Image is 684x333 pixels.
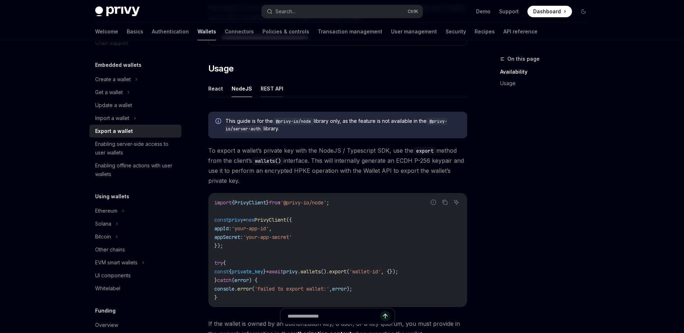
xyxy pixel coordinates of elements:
[223,260,226,266] span: {
[197,23,216,40] a: Wallets
[269,225,272,232] span: ,
[95,114,129,122] div: Import a wallet
[255,286,329,292] span: 'Failed to export wallet:'
[95,101,132,110] div: Update a wallet
[215,118,223,125] svg: Info
[95,75,131,84] div: Create a wallet
[95,271,131,280] div: UI components
[301,268,321,275] span: wallets
[95,88,123,97] div: Get a wallet
[246,217,255,223] span: new
[214,242,223,249] span: });
[263,268,266,275] span: }
[476,8,490,15] a: Demo
[286,217,292,223] span: ({
[500,78,595,89] a: Usage
[95,23,118,40] a: Welcome
[95,140,177,157] div: Enabling server-side access to user wallets
[298,268,301,275] span: .
[232,80,252,97] button: NodeJS
[95,258,138,267] div: EVM smart wallets
[208,63,234,74] span: Usage
[95,306,116,315] h5: Funding
[332,286,346,292] span: error
[273,118,314,125] code: @privy-io/node
[95,284,120,293] div: Whitelabel
[217,277,232,283] span: catch
[326,199,329,206] span: ;
[89,243,181,256] a: Other chains
[225,23,254,40] a: Connectors
[95,192,129,201] h5: Using wallets
[232,225,269,232] span: 'your-app-id'
[266,199,269,206] span: }
[95,6,140,17] img: dark logo
[89,204,181,217] button: Ethereum
[380,311,390,321] button: Send message
[288,308,380,324] input: Ask a question...
[243,234,292,240] span: 'your-app-secret'
[429,198,438,207] button: Report incorrect code
[578,6,589,17] button: Toggle dark mode
[95,127,133,135] div: Export a wallet
[214,225,232,232] span: appId:
[269,268,283,275] span: await
[89,217,181,230] button: Solana
[89,99,181,112] a: Update a wallet
[208,80,223,97] button: React
[533,8,561,15] span: Dashboard
[89,125,181,138] a: Export a wallet
[232,199,234,206] span: {
[408,9,418,14] span: Ctrl K
[329,286,332,292] span: ,
[89,86,181,99] button: Get a wallet
[89,256,181,269] button: EVM smart wallets
[252,286,255,292] span: (
[95,232,111,241] div: Bitcoin
[232,268,263,275] span: private_key
[229,217,243,223] span: privy
[318,23,382,40] a: Transaction management
[89,159,181,181] a: Enabling offline actions with user wallets
[214,199,232,206] span: import
[127,23,143,40] a: Basics
[95,321,118,329] div: Overview
[89,73,181,86] button: Create a wallet
[89,112,181,125] button: Import a wallet
[280,199,326,206] span: '@privy-io/node'
[234,199,266,206] span: PrivyClient
[391,23,437,40] a: User management
[243,217,246,223] span: =
[275,7,296,16] div: Search...
[95,245,125,254] div: Other chains
[214,234,243,240] span: appSecret:
[232,277,234,283] span: (
[214,260,223,266] span: try
[440,198,450,207] button: Copy the contents from the code block
[413,147,436,155] code: export
[208,145,467,186] span: To export a wallet’s private key with the NodeJS / Typescript SDK, use the method from the client...
[346,286,352,292] span: );
[214,277,217,283] span: }
[252,157,284,165] code: wallets()
[95,219,111,228] div: Solana
[89,319,181,332] a: Overview
[214,294,217,301] span: }
[321,268,329,275] span: ().
[229,268,232,275] span: {
[89,138,181,159] a: Enabling server-side access to user wallets
[214,268,229,275] span: const
[527,6,572,17] a: Dashboard
[283,268,298,275] span: privy
[234,277,249,283] span: error
[381,268,398,275] span: , {});
[261,80,283,97] button: REST API
[152,23,189,40] a: Authentication
[503,23,538,40] a: API reference
[89,282,181,295] a: Whitelabel
[214,217,229,223] span: const
[262,23,309,40] a: Policies & controls
[446,23,466,40] a: Security
[266,268,269,275] span: =
[349,268,381,275] span: 'wallet-id'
